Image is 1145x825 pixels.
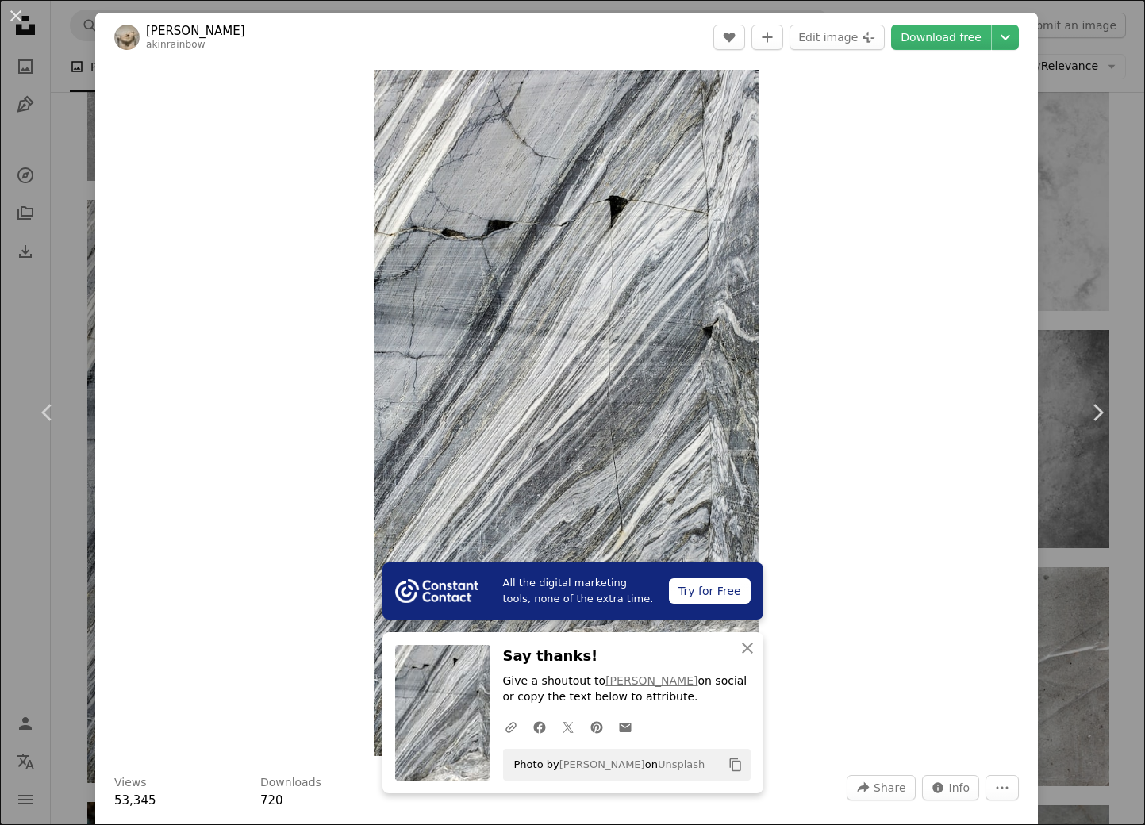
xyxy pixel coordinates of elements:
h3: Downloads [260,775,321,791]
a: Download free [891,25,991,50]
img: Go to Veronika Galkina's profile [114,25,140,50]
div: Try for Free [669,578,750,604]
a: akinrainbow [146,39,206,50]
span: Photo by on [506,752,705,777]
button: More Actions [986,775,1019,800]
a: Share on Twitter [554,711,582,742]
span: 720 [260,793,283,808]
a: [PERSON_NAME] [605,675,697,688]
button: Copy to clipboard [722,751,749,778]
h3: Views [114,775,147,791]
span: All the digital marketing tools, none of the extra time. [503,575,657,607]
button: Choose download size [992,25,1019,50]
h3: Say thanks! [503,645,751,668]
button: Stats about this image [922,775,980,800]
img: file-1754318165549-24bf788d5b37 [395,579,478,603]
button: Add to Collection [751,25,783,50]
a: Share over email [611,711,640,742]
p: Give a shoutout to on social or copy the text below to attribute. [503,674,751,706]
a: [PERSON_NAME] [146,23,245,39]
button: Share this image [847,775,915,800]
a: Unsplash [658,758,705,770]
button: Zoom in on this image [374,70,760,756]
a: Share on Pinterest [582,711,611,742]
button: Like [713,25,745,50]
button: Edit image [790,25,885,50]
img: a rock wall with a hole in it [374,70,760,756]
span: 53,345 [114,793,156,808]
a: Share on Facebook [525,711,554,742]
a: Next [1050,336,1145,489]
span: Info [949,776,970,800]
a: [PERSON_NAME] [559,758,645,770]
a: All the digital marketing tools, none of the extra time.Try for Free [382,562,763,620]
span: Share [874,776,905,800]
